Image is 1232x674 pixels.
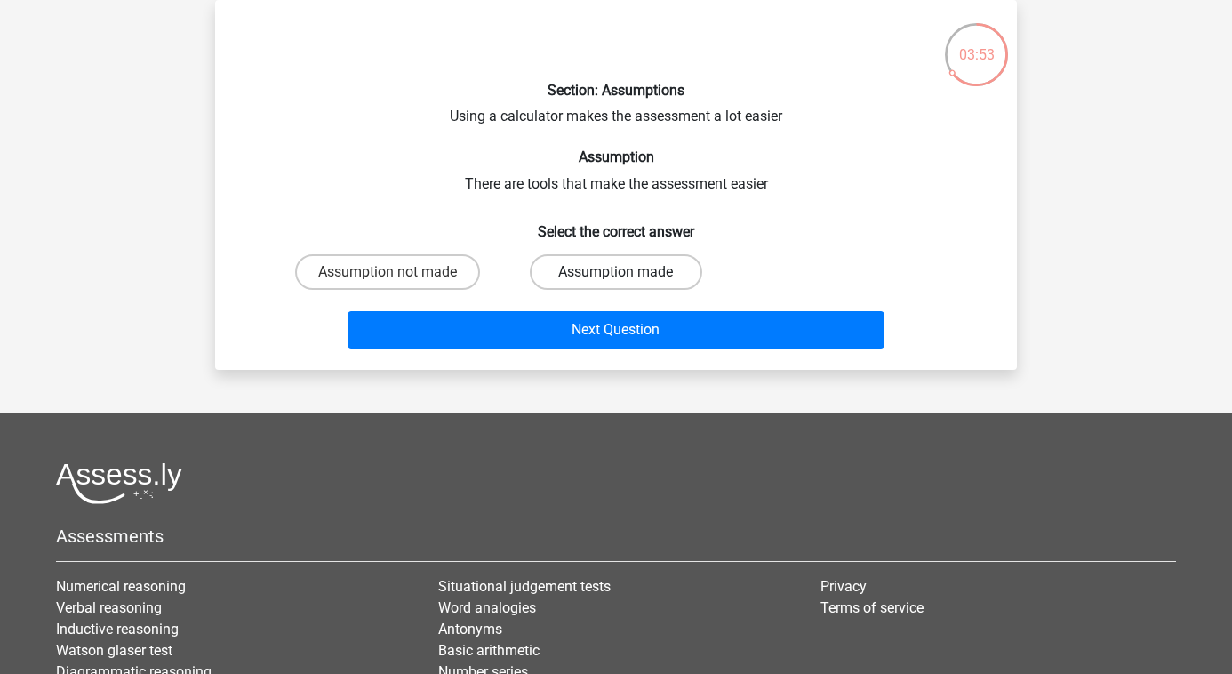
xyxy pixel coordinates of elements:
[222,14,1010,356] div: Using a calculator makes the assessment a lot easier There are tools that make the assessment easier
[295,254,480,290] label: Assumption not made
[348,311,885,349] button: Next Question
[438,642,540,659] a: Basic arithmetic
[244,148,988,165] h6: Assumption
[530,254,701,290] label: Assumption made
[438,599,536,616] a: Word analogies
[56,462,182,504] img: Assessly logo
[56,621,179,638] a: Inductive reasoning
[56,642,172,659] a: Watson glaser test
[244,82,988,99] h6: Section: Assumptions
[943,21,1010,66] div: 03:53
[438,621,502,638] a: Antonyms
[438,578,611,595] a: Situational judgement tests
[56,578,186,595] a: Numerical reasoning
[820,578,867,595] a: Privacy
[56,526,1176,547] h5: Assessments
[820,599,924,616] a: Terms of service
[244,209,988,240] h6: Select the correct answer
[56,599,162,616] a: Verbal reasoning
